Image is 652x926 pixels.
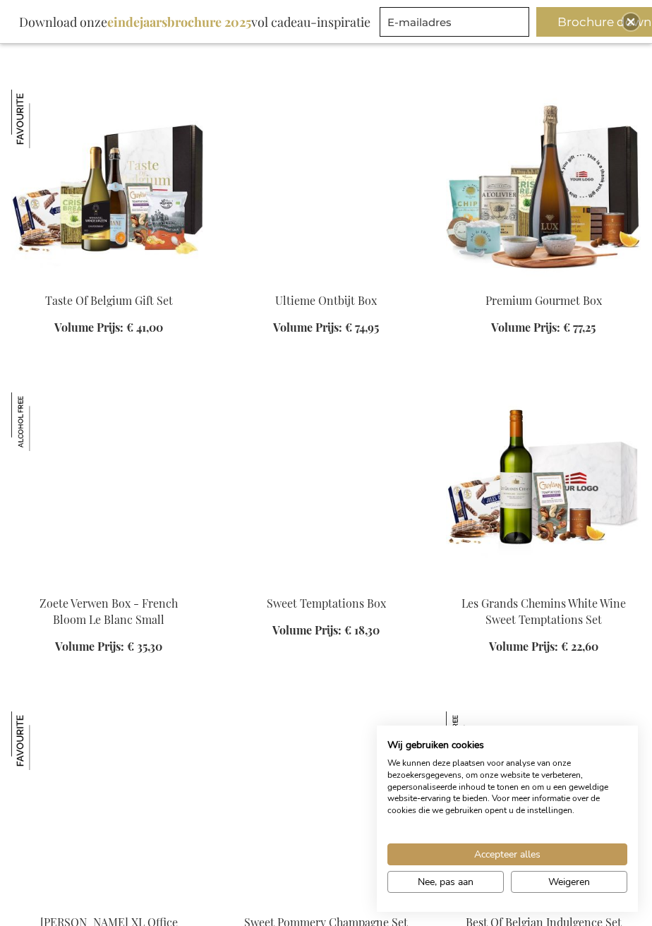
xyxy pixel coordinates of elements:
span: Volume Prijs: [491,320,560,335]
div: Download onze vol cadeau-inspiratie [13,7,377,37]
a: Zoete Verwen Box - French Bloom Le Blanc Small [40,596,178,627]
a: Volume Prijs: € 35,30 [55,639,162,655]
img: Sweet Temptations Box [229,392,423,587]
img: Les Grands Chemins White Wine Sweet [446,392,641,587]
span: Volume Prijs: [273,320,342,335]
img: Jules Destrooper XL Office Sharing Box [11,711,70,770]
a: Sweet Temptations Box [229,577,423,591]
a: Ulitmate Breakfast Box [229,275,423,288]
img: Best Of Belgian Indulgence Set 0% [446,711,505,770]
img: Taste Of Belgium Gift Set [11,90,70,148]
b: eindejaarsbrochure 2025 [107,13,251,30]
img: Taste Of Belgium Gift Set [11,90,206,284]
button: Accepteer alle cookies [387,843,627,865]
img: Ulitmate Breakfast Box [229,90,423,284]
a: Volume Prijs: € 22,60 [489,639,598,655]
span: € 35,30 [127,639,162,654]
img: Best Of Belgian Indulgence Set 0% [446,711,641,906]
img: Premium Gourmet Box [446,90,641,284]
img: Sweet Treats Box - French Bloom Le Blanc Small [11,392,206,587]
span: € 74,95 [345,320,379,335]
p: We kunnen deze plaatsen voor analyse van onze bezoekersgegevens, om onze website te verbeteren, g... [387,757,627,817]
input: E-mailadres [380,7,529,37]
span: € 41,00 [126,320,163,335]
span: € 77,25 [563,320,596,335]
button: Pas cookie voorkeuren aan [387,871,504,893]
a: Taste Of Belgium Gift Set [45,293,173,308]
a: Volume Prijs: € 77,25 [491,320,596,336]
span: Volume Prijs: [54,320,123,335]
span: € 18,30 [344,623,380,637]
a: Sweet Pommery Champagne Set [229,896,423,910]
a: Volume Prijs: € 41,00 [54,320,163,336]
img: Jules Destrooper XL Office Sharing Box [11,711,206,906]
a: Ultieme Ontbijt Box [275,293,377,308]
a: Sweet Treats Box - French Bloom Le Blanc Small Zoete Verwen Box - French Bloom Le Blanc Small [11,577,206,591]
button: Alle cookies weigeren [511,871,627,893]
span: Accepteer alles [474,847,541,862]
span: Weigeren [548,874,590,889]
img: Zoete Verwen Box - French Bloom Le Blanc Small [11,392,70,451]
a: Volume Prijs: € 18,30 [272,623,380,639]
a: Taste Of Belgium Gift Set Taste Of Belgium Gift Set [11,275,206,288]
span: Nee, pas aan [418,874,473,889]
img: Sweet Pommery Champagne Set [229,711,423,906]
a: Jules Destrooper XL Office Sharing Box Jules Destrooper XL Office Sharing Box [11,896,206,910]
span: Volume Prijs: [489,639,558,654]
span: Volume Prijs: [272,623,342,637]
form: marketing offers and promotions [380,7,533,41]
a: Premium Gourmet Box [485,293,602,308]
span: € 22,60 [561,639,598,654]
div: Close [622,13,639,30]
a: Sweet Temptations Box [267,596,386,611]
a: Premium Gourmet Box [446,275,641,288]
h2: Wij gebruiken cookies [387,739,627,752]
a: Les Grands Chemins White Wine Sweet [446,577,641,591]
img: Close [627,18,635,26]
a: Volume Prijs: € 74,95 [273,320,379,336]
a: Les Grands Chemins White Wine Sweet Temptations Set [461,596,626,627]
span: Volume Prijs: [55,639,124,654]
